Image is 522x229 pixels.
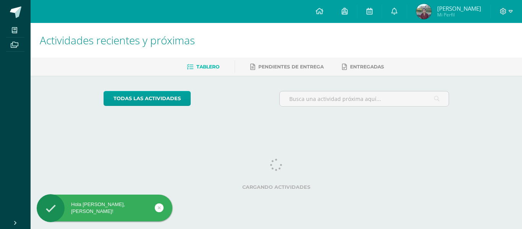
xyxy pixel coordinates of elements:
[342,61,384,73] a: Entregadas
[350,64,384,70] span: Entregadas
[437,5,481,12] span: [PERSON_NAME]
[250,61,324,73] a: Pendientes de entrega
[37,201,172,215] div: Hola [PERSON_NAME], [PERSON_NAME]!
[416,4,431,19] img: 62f64d9dbf1f0d1797a76da7a222e997.png
[258,64,324,70] span: Pendientes de entrega
[187,61,219,73] a: Tablero
[104,91,191,106] a: todas las Actividades
[104,184,449,190] label: Cargando actividades
[196,64,219,70] span: Tablero
[40,33,195,47] span: Actividades recientes y próximas
[280,91,449,106] input: Busca una actividad próxima aquí...
[437,11,481,18] span: Mi Perfil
